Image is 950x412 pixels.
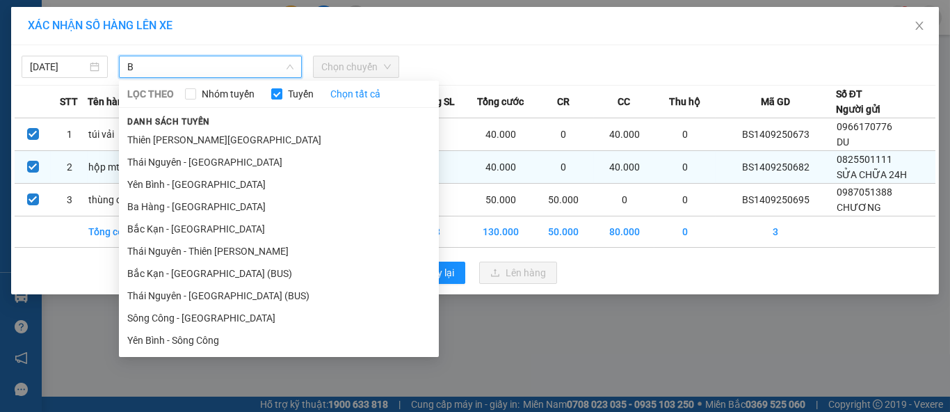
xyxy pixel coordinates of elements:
[88,151,148,184] td: hộp mt
[119,151,439,173] li: Thái Nguyên - [GEOGRAPHIC_DATA]
[119,307,439,329] li: Sông Công - [GEOGRAPHIC_DATA]
[914,20,925,31] span: close
[654,151,715,184] td: 0
[716,151,836,184] td: BS1409250682
[119,218,439,240] li: Bắc Kạn - [GEOGRAPHIC_DATA]
[837,187,892,198] span: 0987051388
[119,285,439,307] li: Thái Nguyên - [GEOGRAPHIC_DATA] (BUS)
[467,216,533,248] td: 130.000
[716,118,836,151] td: BS1409250673
[533,184,594,216] td: 50.000
[467,184,533,216] td: 50.000
[286,63,294,71] span: down
[51,118,87,151] td: 1
[654,118,715,151] td: 0
[88,184,148,216] td: thùng chè
[479,262,557,284] button: uploadLên hàng
[716,184,836,216] td: BS1409250695
[654,216,715,248] td: 0
[127,86,174,102] span: LỌC THEO
[60,94,78,109] span: STT
[119,262,439,285] li: Bắc Kạn - [GEOGRAPHIC_DATA] (BUS)
[119,240,439,262] li: Thái Nguyên - Thiên [PERSON_NAME]
[30,59,87,74] input: 14/09/2025
[837,136,849,148] span: DU
[533,118,594,151] td: 0
[119,116,218,128] span: Danh sách tuyến
[618,94,630,109] span: CC
[119,173,439,196] li: Yên Bình - [GEOGRAPHIC_DATA]
[119,196,439,218] li: Ba Hàng - [GEOGRAPHIC_DATA]
[330,86,380,102] a: Chọn tất cả
[88,118,148,151] td: túi vải
[669,94,700,109] span: Thu hộ
[594,184,654,216] td: 0
[900,7,939,46] button: Close
[467,118,533,151] td: 40.000
[761,94,790,109] span: Mã GD
[51,184,87,216] td: 3
[321,56,391,77] span: Chọn chuyến
[467,151,533,184] td: 40.000
[28,19,172,32] span: XÁC NHẬN SỐ HÀNG LÊN XE
[837,202,881,213] span: CHƯƠNG
[88,94,129,109] span: Tên hàng
[594,151,654,184] td: 40.000
[836,86,880,117] div: Số ĐT Người gửi
[119,129,439,151] li: Thiên [PERSON_NAME][GEOGRAPHIC_DATA]
[716,216,836,248] td: 3
[282,86,319,102] span: Tuyến
[654,184,715,216] td: 0
[51,151,87,184] td: 2
[88,216,148,248] td: Tổng cộng
[119,329,439,351] li: Yên Bình - Sông Công
[594,118,654,151] td: 40.000
[837,169,907,180] span: SỬA CHỮA 24H
[557,94,570,109] span: CR
[477,94,524,109] span: Tổng cước
[196,86,260,102] span: Nhóm tuyến
[533,216,594,248] td: 50.000
[533,151,594,184] td: 0
[837,121,892,132] span: 0966170776
[594,216,654,248] td: 80.000
[837,154,892,165] span: 0825501111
